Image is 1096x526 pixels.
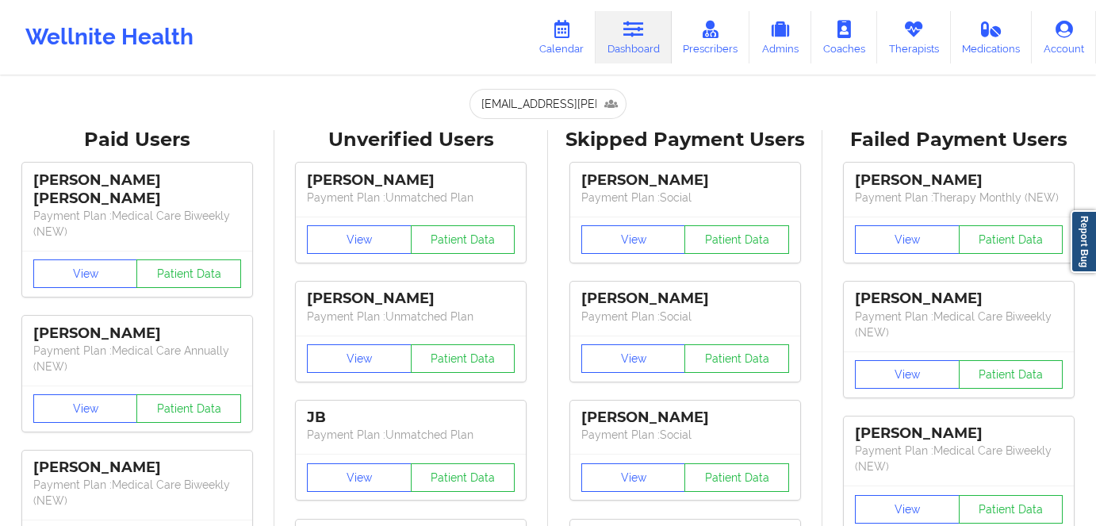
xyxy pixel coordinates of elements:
[307,344,412,373] button: View
[684,344,789,373] button: Patient Data
[33,324,241,343] div: [PERSON_NAME]
[11,128,263,152] div: Paid Users
[959,225,1063,254] button: Patient Data
[581,290,789,308] div: [PERSON_NAME]
[307,290,515,308] div: [PERSON_NAME]
[307,190,515,205] p: Payment Plan : Unmatched Plan
[1071,210,1096,273] a: Report Bug
[855,443,1063,474] p: Payment Plan : Medical Care Biweekly (NEW)
[33,394,138,423] button: View
[951,11,1033,63] a: Medications
[684,225,789,254] button: Patient Data
[855,424,1063,443] div: [PERSON_NAME]
[285,128,538,152] div: Unverified Users
[855,225,960,254] button: View
[307,225,412,254] button: View
[855,309,1063,340] p: Payment Plan : Medical Care Biweekly (NEW)
[411,344,515,373] button: Patient Data
[33,477,241,509] p: Payment Plan : Medical Care Biweekly (NEW)
[411,225,515,254] button: Patient Data
[684,463,789,492] button: Patient Data
[136,259,241,288] button: Patient Data
[307,427,515,443] p: Payment Plan : Unmatched Plan
[855,290,1063,308] div: [PERSON_NAME]
[959,360,1063,389] button: Patient Data
[307,309,515,324] p: Payment Plan : Unmatched Plan
[559,128,811,152] div: Skipped Payment Users
[33,208,241,240] p: Payment Plan : Medical Care Biweekly (NEW)
[672,11,750,63] a: Prescribers
[33,459,241,477] div: [PERSON_NAME]
[581,427,789,443] p: Payment Plan : Social
[749,11,811,63] a: Admins
[33,171,241,208] div: [PERSON_NAME] [PERSON_NAME]
[527,11,596,63] a: Calendar
[581,309,789,324] p: Payment Plan : Social
[307,409,515,427] div: JB
[581,344,686,373] button: View
[307,463,412,492] button: View
[33,343,241,374] p: Payment Plan : Medical Care Annually (NEW)
[596,11,672,63] a: Dashboard
[855,360,960,389] button: View
[855,190,1063,205] p: Payment Plan : Therapy Monthly (NEW)
[581,409,789,427] div: [PERSON_NAME]
[411,463,515,492] button: Patient Data
[136,394,241,423] button: Patient Data
[581,463,686,492] button: View
[581,171,789,190] div: [PERSON_NAME]
[581,190,789,205] p: Payment Plan : Social
[959,495,1063,524] button: Patient Data
[855,171,1063,190] div: [PERSON_NAME]
[33,259,138,288] button: View
[1032,11,1096,63] a: Account
[581,225,686,254] button: View
[855,495,960,524] button: View
[877,11,951,63] a: Therapists
[811,11,877,63] a: Coaches
[833,128,1086,152] div: Failed Payment Users
[307,171,515,190] div: [PERSON_NAME]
